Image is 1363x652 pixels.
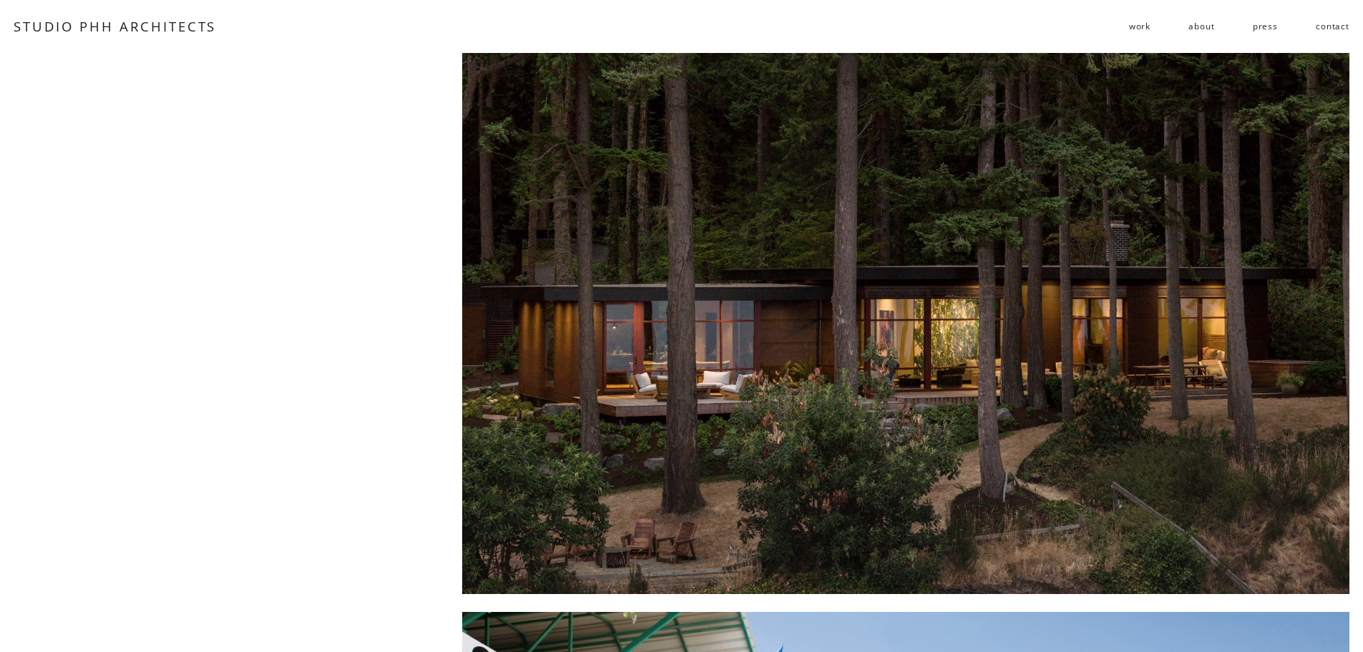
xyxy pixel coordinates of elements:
[1253,15,1278,38] a: press
[1129,15,1151,38] a: folder dropdown
[1188,15,1214,38] a: about
[14,17,216,35] a: STUDIO PHH ARCHITECTS
[1129,16,1151,37] span: work
[1316,15,1349,38] a: contact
